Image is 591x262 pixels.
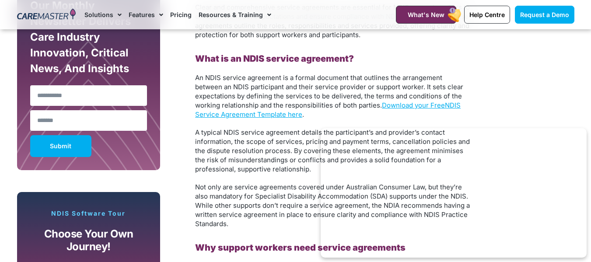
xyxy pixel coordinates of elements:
b: What is an NDIS service agreement? [195,53,354,64]
b: Why support workers need service agreements [195,242,406,253]
p: Choose your own journey! [32,228,145,253]
a: Help Centre [464,6,510,24]
span: A typical NDIS service agreement details the participant’s and provider’s contact information, th... [195,128,470,173]
button: Submit [30,135,91,157]
a: NDIS Service Agreement Template here [195,101,461,119]
a: Request a Demo [515,6,574,24]
a: Download your Free [382,101,445,109]
span: What's New [408,11,444,18]
img: CareMaster Logo [17,8,76,21]
span: Submit [50,144,71,148]
span: Help Centre [469,11,505,18]
p: . [195,73,471,119]
span: An NDIS service agreement is a formal document that outlines the arrangement between an NDIS part... [195,73,463,109]
span: Request a Demo [520,11,569,18]
iframe: Popup CTA [321,128,587,258]
p: NDIS Software Tour [26,210,152,217]
span: Not only are service agreements covered under Australian Consumer Law, but they’re also mandatory... [195,183,470,228]
a: What's New [396,6,456,24]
